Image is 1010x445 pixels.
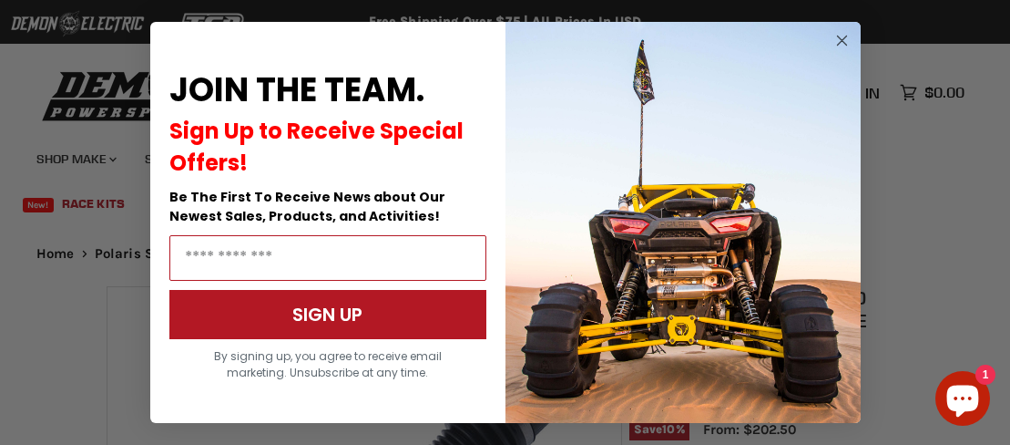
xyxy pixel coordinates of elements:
[169,290,486,339] button: SIGN UP
[169,188,445,225] span: Be The First To Receive News about Our Newest Sales, Products, and Activities!
[831,29,853,52] button: Close dialog
[169,235,486,281] input: Email Address
[169,67,424,113] span: JOIN THE TEAM.
[505,22,861,423] img: a9095488-b6e7-41ba-879d-588abfab540b.jpeg
[214,348,442,380] span: By signing up, you agree to receive email marketing. Unsubscribe at any time.
[169,116,464,178] span: Sign Up to Receive Special Offers!
[930,371,995,430] inbox-online-store-chat: Shopify online store chat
